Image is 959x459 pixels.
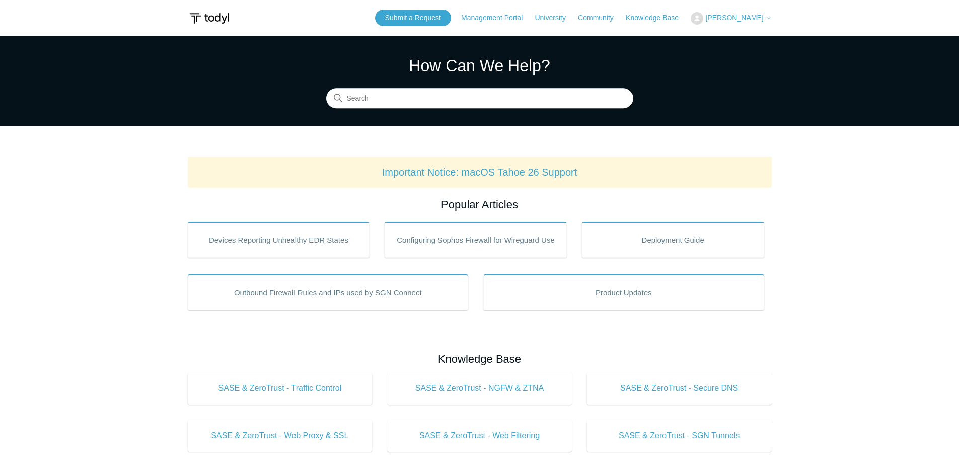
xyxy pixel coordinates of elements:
img: Todyl Support Center Help Center home page [188,9,231,28]
span: SASE & ZeroTrust - Traffic Control [203,382,357,395]
a: SASE & ZeroTrust - Secure DNS [587,372,772,405]
a: Submit a Request [375,10,451,26]
span: SASE & ZeroTrust - SGN Tunnels [602,430,757,442]
span: SASE & ZeroTrust - NGFW & ZTNA [402,382,557,395]
a: Devices Reporting Unhealthy EDR States [188,222,370,258]
a: Management Portal [461,13,533,23]
a: Product Updates [483,274,764,310]
a: Important Notice: macOS Tahoe 26 Support [382,167,577,178]
a: Outbound Firewall Rules and IPs used by SGN Connect [188,274,469,310]
a: SASE & ZeroTrust - Traffic Control [188,372,373,405]
button: [PERSON_NAME] [691,12,771,25]
a: SASE & ZeroTrust - NGFW & ZTNA [387,372,572,405]
a: SASE & ZeroTrust - Web Proxy & SSL [188,420,373,452]
a: SASE & ZeroTrust - Web Filtering [387,420,572,452]
span: SASE & ZeroTrust - Web Proxy & SSL [203,430,357,442]
a: Deployment Guide [582,222,764,258]
a: University [535,13,575,23]
span: SASE & ZeroTrust - Web Filtering [402,430,557,442]
a: Community [578,13,624,23]
input: Search [326,89,633,109]
a: Knowledge Base [626,13,689,23]
span: [PERSON_NAME] [705,14,763,22]
h2: Knowledge Base [188,351,772,367]
span: SASE & ZeroTrust - Secure DNS [602,382,757,395]
h2: Popular Articles [188,196,772,213]
a: Configuring Sophos Firewall for Wireguard Use [385,222,567,258]
h1: How Can We Help? [326,53,633,78]
a: SASE & ZeroTrust - SGN Tunnels [587,420,772,452]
